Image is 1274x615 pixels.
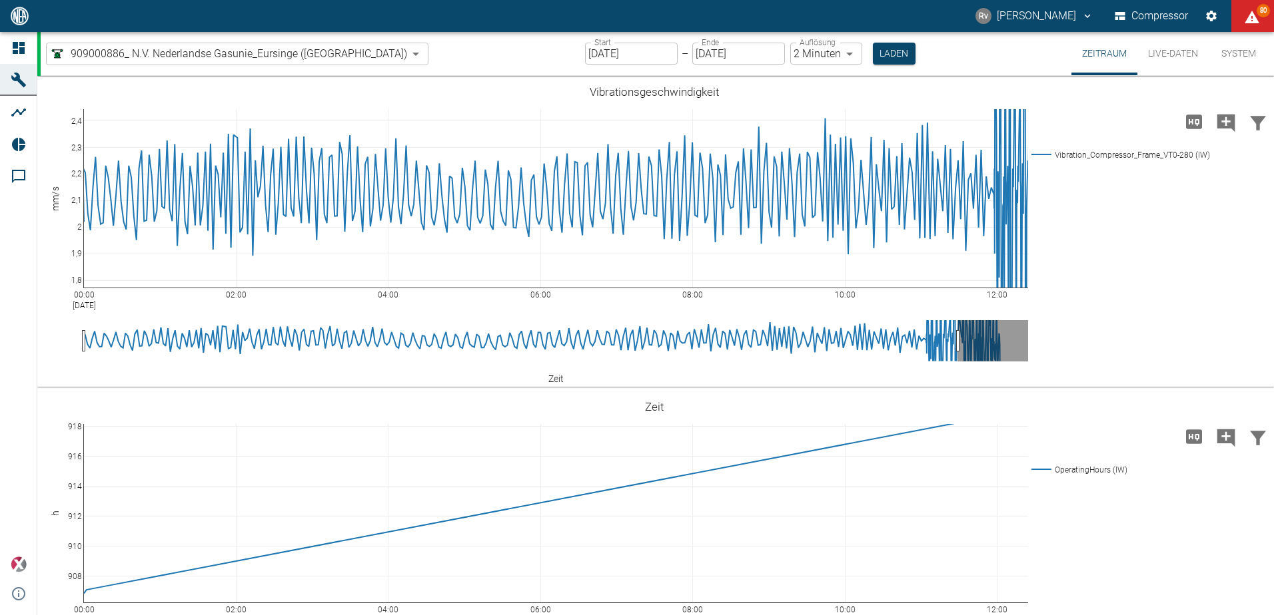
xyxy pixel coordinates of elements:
[800,37,836,48] label: Auflösung
[585,43,678,65] input: DD.MM.YYYY
[49,46,407,62] a: 909000886_ N.V. Nederlandse Gasunie_Eursinge ([GEOGRAPHIC_DATA])
[1257,4,1270,17] span: 80
[1210,419,1242,454] button: Kommentar hinzufügen
[1071,32,1137,75] button: Zeitraum
[975,8,991,24] div: Rv
[1178,429,1210,442] span: Hohe Auflösung
[1112,4,1191,28] button: Compressor
[11,556,27,572] img: Xplore Logo
[9,7,30,25] img: logo
[594,37,611,48] label: Start
[1199,4,1223,28] button: Einstellungen
[790,43,862,65] div: 2 Minuten
[1178,114,1210,127] span: Hohe Auflösung
[973,4,1095,28] button: robert.vanlienen@neuman-esser.com
[1137,32,1209,75] button: Live-Daten
[702,37,719,48] label: Ende
[692,43,785,65] input: DD.MM.YYYY
[873,43,916,65] button: Laden
[1242,104,1274,139] button: Daten filtern
[682,46,688,61] p: –
[71,46,407,61] span: 909000886_ N.V. Nederlandse Gasunie_Eursinge ([GEOGRAPHIC_DATA])
[1210,104,1242,139] button: Kommentar hinzufügen
[1242,419,1274,454] button: Daten filtern
[1209,32,1269,75] button: System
